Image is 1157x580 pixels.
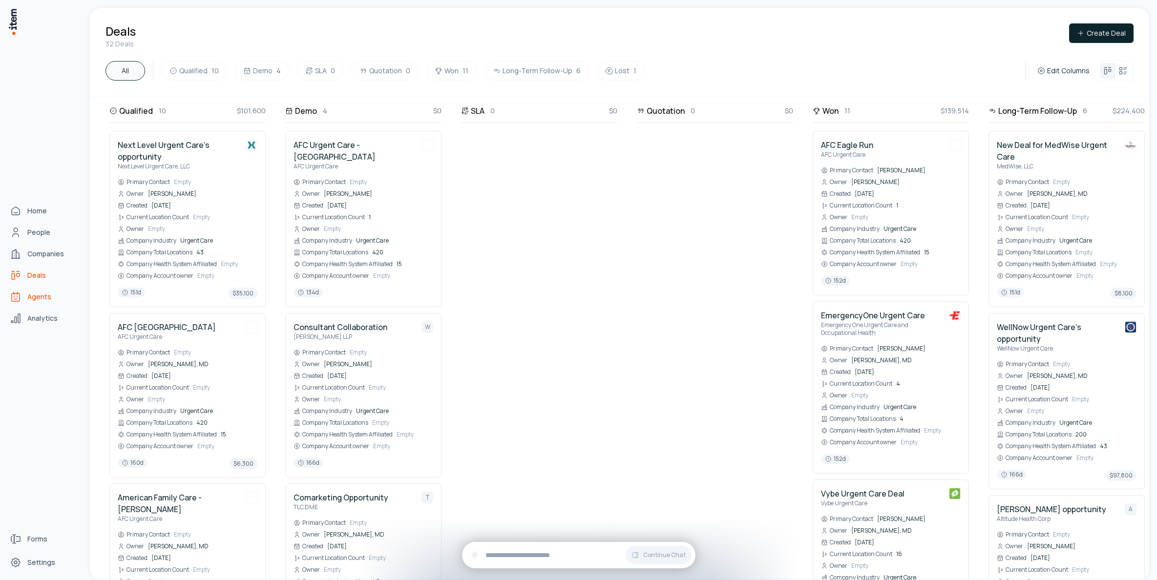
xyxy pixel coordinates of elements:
div: Owner [997,225,1023,233]
span: [PERSON_NAME] [324,360,433,368]
span: Urgent Care [180,237,257,245]
div: Owner [821,356,847,364]
div: Owner [997,190,1023,198]
span: 16 [896,550,961,558]
span: Agents [27,292,51,302]
div: Company Total Locations [821,415,896,423]
div: Company Account owner [118,442,193,450]
div: Company Industry [118,237,176,245]
div: Company Total Locations [294,249,368,256]
div: Company Health System Affiliated [997,442,1096,450]
div: Created [997,384,1027,392]
button: 166d [997,470,1027,481]
div: Primary Contact [997,178,1049,186]
a: Agents [6,287,80,307]
div: Primary Contact [997,360,1049,368]
span: Empty [1053,531,1136,539]
div: Owner [821,213,847,221]
div: Company Health System Affiliated [118,431,217,438]
span: 10 [211,66,219,76]
div: Created [294,202,323,209]
span: Empty [174,531,257,539]
span: Empty [1053,178,1136,186]
a: Analytics [6,309,80,328]
button: Demo4 [235,61,289,81]
span: [PERSON_NAME] [1027,542,1136,550]
h4: [PERSON_NAME] opportunity [997,503,1106,515]
p: Next Level Urgent Care, LLC [118,163,238,170]
div: Current Location Count [294,384,365,392]
p: AFC Urgent Care [118,333,216,341]
img: Emergency One Urgent Care and Occupational Health [949,310,961,321]
span: 151d [997,288,1024,297]
h4: WellNow Urgent Care's opportunity [997,321,1117,345]
span: Edit Columns [1047,66,1090,76]
div: Current Location Count [997,566,1068,574]
button: 134d [294,288,323,299]
a: AFC Eagle RunAFC Urgent CareAFC Urgent CarePrimary Contact[PERSON_NAME]Owner[PERSON_NAME]Created[... [821,139,961,287]
p: Emergency One Urgent Care and Occupational Health [821,321,941,337]
span: 152d [821,454,850,464]
span: 1 [633,66,636,76]
div: Owner [118,360,144,368]
span: 15 [221,431,257,438]
img: AFC Urgent Care [246,321,257,333]
div: Created [118,372,147,380]
button: 160d [118,458,147,469]
h4: New Deal for MedWise Urgent Care [997,139,1117,163]
div: Company Industry [294,407,352,415]
span: 15 [397,260,433,268]
a: WellNow Urgent Care's opportunityWellNow Urgent CareWellNow Urgent CarePrimary ContactEmptyOwner[... [997,321,1136,481]
div: Primary Contact [821,515,873,523]
button: All [105,61,145,81]
span: Analytics [27,313,58,323]
span: [PERSON_NAME], MD [148,542,257,550]
div: Owner [821,178,847,186]
div: Company Total Locations [997,249,1072,256]
span: Empty [324,566,433,574]
div: Owner [997,372,1023,380]
div: Company Total Locations [294,419,368,427]
div: AFC Urgent Care - [GEOGRAPHIC_DATA]AFC Urgent CareAFC Urgent CarePrimary ContactEmptyOwner[PERSON... [285,131,442,307]
span: Empty [148,395,257,403]
div: Owner [118,395,144,403]
div: Created [821,190,851,198]
span: $6,300 [230,458,257,469]
a: Deals [6,266,80,285]
div: Owner [118,225,144,233]
span: Urgent Care [1059,419,1136,427]
div: Created [294,372,323,380]
span: Empty [324,225,433,233]
div: Current Location Count [821,202,892,209]
div: Company Total Locations [118,249,192,256]
img: Next Level Urgent Care, LLC [246,139,257,151]
span: Empty [350,519,433,527]
div: Current Location Count [997,395,1068,403]
span: Empty [1072,395,1136,403]
span: Empty [924,427,961,435]
h4: Next Level Urgent Care's opportunity [118,139,238,163]
a: AFC [GEOGRAPHIC_DATA]AFC Urgent CareAFC Urgent CarePrimary ContactEmptyOwner[PERSON_NAME], MDCrea... [118,321,257,469]
button: 152d [821,276,850,287]
span: 166d [997,470,1027,479]
h4: AFC Eagle Run [821,139,873,151]
div: Current Location Count [118,384,189,392]
div: Company Total Locations [118,419,192,427]
div: Current Location Count [997,213,1068,221]
button: SLA0 [297,61,343,81]
div: Owner [118,190,144,198]
span: 134d [294,288,323,297]
p: [PERSON_NAME] LLP [294,333,387,341]
span: [DATE] [151,202,257,209]
span: 200 [1075,431,1136,438]
span: [PERSON_NAME], MD [851,356,961,364]
div: Current Location Count [821,550,892,558]
span: [PERSON_NAME] [148,190,257,198]
p: TLC DME [294,503,388,511]
div: New Deal for MedWise Urgent CareMedWise, LLCMedWise, LLCPrimary ContactEmptyOwner[PERSON_NAME], M... [989,131,1145,307]
div: Company Health System Affiliated [118,260,217,268]
div: Primary Contact [118,349,170,356]
div: Current Location Count [118,566,189,574]
span: Empty [193,213,257,221]
p: AFC Urgent Care [294,163,414,170]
